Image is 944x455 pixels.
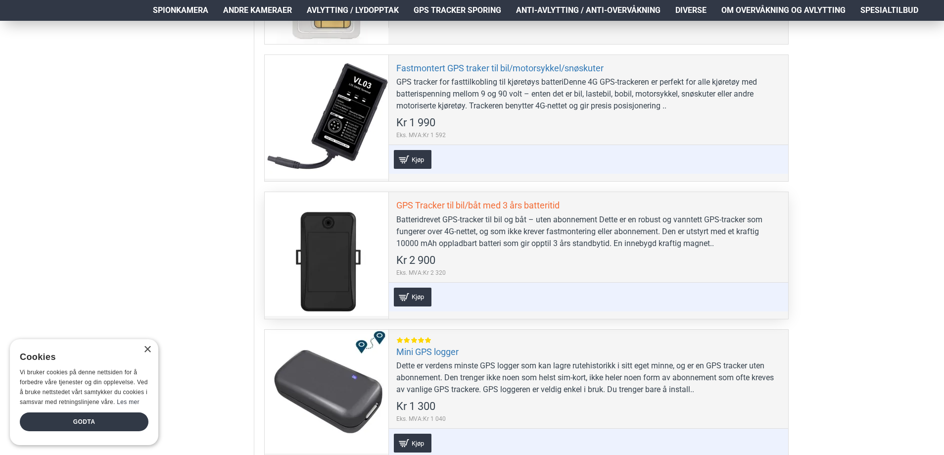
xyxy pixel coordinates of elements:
a: GPS Tracker til bil/båt med 3 års batteritid [396,200,560,211]
a: Mini GPS logger Mini GPS logger [265,330,388,454]
a: Mini GPS logger [396,346,459,357]
span: Kr 1 990 [396,117,435,128]
span: Kjøp [409,440,426,447]
a: GPS Tracker til bil/båt med 3 års batteritid GPS Tracker til bil/båt med 3 års batteritid [265,192,388,316]
span: Vi bruker cookies på denne nettsiden for å forbedre våre tjenester og din opplevelse. Ved å bruke... [20,369,148,405]
div: Batteridrevet GPS-tracker til bil og båt – uten abonnement Dette er en robust og vanntett GPS-tra... [396,214,781,250]
span: Kr 1 300 [396,401,435,412]
span: Spionkamera [153,4,208,16]
span: Eks. MVA:Kr 1 040 [396,414,446,423]
span: Kjøp [409,294,426,300]
div: Cookies [20,347,142,368]
span: Kr 2 900 [396,255,435,266]
a: Les mer, opens a new window [117,399,139,405]
span: GPS Tracker Sporing [414,4,501,16]
div: Godta [20,412,148,431]
span: Andre kameraer [223,4,292,16]
span: Om overvåkning og avlytting [721,4,846,16]
span: Kjøp [409,156,426,163]
div: Close [143,346,151,354]
span: Diverse [675,4,707,16]
a: Fastmontert GPS traker til bil/motorsykkel/snøskuter [396,62,604,74]
span: Avlytting / Lydopptak [307,4,399,16]
div: GPS tracker for fasttilkobling til kjøretøys batteriDenne 4G GPS-trackeren er perfekt for alle kj... [396,76,781,112]
span: Anti-avlytting / Anti-overvåkning [516,4,661,16]
div: Dette er verdens minste GPS logger som kan lagre rutehistorikk i sitt eget minne, og er en GPS tr... [396,360,781,396]
span: Spesialtilbud [860,4,918,16]
span: Eks. MVA:Kr 1 592 [396,131,446,140]
a: Fastmontert GPS traker til bil/motorsykkel/snøskuter Fastmontert GPS traker til bil/motorsykkel/s... [265,55,388,179]
span: Eks. MVA:Kr 2 320 [396,268,446,277]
